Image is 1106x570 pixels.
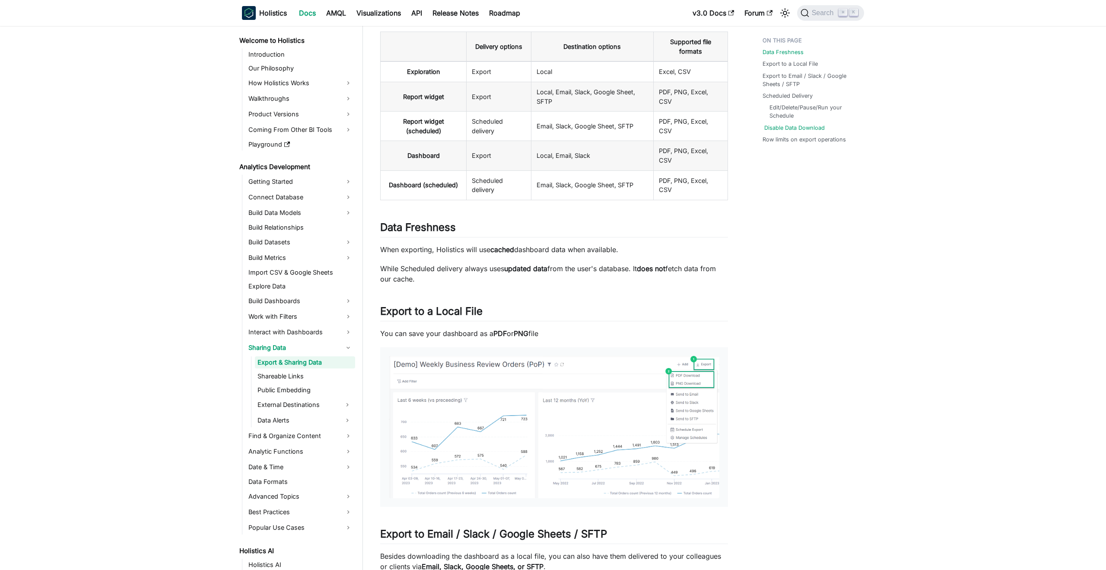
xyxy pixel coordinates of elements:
td: Scheduled delivery [467,112,531,141]
button: Expand sidebar category 'Data Alerts' [340,413,355,427]
a: Interact with Dashboards [246,325,355,339]
strong: updated data [504,264,547,273]
a: Introduction [246,48,355,61]
a: Public Embedding [255,384,355,396]
a: Build Data Models [246,206,355,220]
td: Export [467,141,531,170]
strong: PDF [493,329,507,338]
td: PDF, PNG, Excel, CSV [653,112,728,141]
a: Best Practices [246,505,355,519]
nav: Docs sidebar [233,26,363,570]
strong: PNG [514,329,528,338]
a: Export to a Local File [763,60,818,68]
a: HolisticsHolistics [242,6,287,20]
a: Import CSV & Google Sheets [246,266,355,279]
td: Email, Slack, Google Sheet, SFTP [531,170,653,200]
th: Report widget [381,82,467,112]
a: Work with Filters [246,310,355,323]
td: PDF, PNG, Excel, CSV [653,141,728,170]
th: Dashboard (scheduled) [381,170,467,200]
td: Email, Slack, Google Sheet, SFTP [531,112,653,141]
td: PDF, PNG, Excel, CSV [653,170,728,200]
a: How Holistics Works [246,76,355,90]
a: Roadmap [484,6,525,20]
button: Switch between dark and light mode (currently light mode) [778,6,792,20]
th: Destination options [531,32,653,62]
a: Release Notes [427,6,484,20]
button: Expand sidebar category 'External Destinations' [340,398,355,412]
p: When exporting, Holistics will use dashboard data when available. [380,244,728,255]
a: Build Metrics [246,251,355,265]
th: Delivery options [467,32,531,62]
p: You can save your dashboard as a or file [380,328,728,339]
td: PDF, PNG, Excel, CSV [653,82,728,112]
a: Date & Time [246,460,355,474]
kbd: ⌘ [839,9,847,16]
a: Export to Email / Slack / Google Sheets / SFTP [763,72,859,88]
a: Playground [246,138,355,151]
a: Disable Data Download [764,124,825,132]
a: Connect Database [246,190,355,204]
a: Product Versions [246,107,355,121]
a: Getting Started [246,175,355,189]
img: Adhoc Export Data [389,356,719,498]
a: Visualizations [351,6,406,20]
img: Holistics [242,6,256,20]
a: Build Relationships [246,221,355,234]
a: Build Datasets [246,235,355,249]
a: Row limits on export operations [763,135,846,144]
a: External Destinations [255,398,340,412]
a: v3.0 Docs [687,6,739,20]
a: Build Dashboards [246,294,355,308]
a: Our Philosophy [246,62,355,74]
a: Holistics AI [237,545,355,557]
td: Excel, CSV [653,61,728,82]
a: Forum [739,6,778,20]
a: Data Freshness [763,48,804,56]
a: Edit/Delete/Pause/Run your Schedule [769,103,855,120]
a: Analytic Functions [246,445,355,458]
a: Docs [294,6,321,20]
a: Export & Sharing Data [255,356,355,368]
h2: Export to a Local File [380,305,728,321]
strong: cached [490,245,514,254]
td: Local, Email, Slack [531,141,653,170]
td: Export [467,82,531,112]
a: Welcome to Holistics [237,35,355,47]
kbd: K [849,9,858,16]
a: Scheduled Delivery [763,92,813,100]
p: While Scheduled delivery always uses from the user's database. It fetch data from our cache. [380,263,728,284]
td: Local, Email, Slack, Google Sheet, SFTP [531,82,653,112]
b: Holistics [259,8,287,18]
a: Explore Data [246,280,355,292]
a: Analytics Development [237,161,355,173]
a: Data Alerts [255,413,340,427]
th: Report widget (scheduled) [381,112,467,141]
a: AMQL [321,6,351,20]
a: Data Formats [246,476,355,488]
a: Find & Organize Content [246,429,355,443]
span: Search [809,9,839,17]
th: Dashboard [381,141,467,170]
a: Coming From Other BI Tools [246,123,355,137]
h2: Data Freshness [380,221,728,237]
a: API [406,6,427,20]
td: Export [467,61,531,82]
a: Sharing Data [246,341,355,355]
strong: does not [637,264,665,273]
a: Popular Use Cases [246,521,355,535]
th: Exploration [381,61,467,82]
h2: Export to Email / Slack / Google Sheets / SFTP [380,528,728,544]
a: Advanced Topics [246,490,355,503]
a: Shareable Links [255,370,355,382]
td: Scheduled delivery [467,170,531,200]
a: Walkthroughs [246,92,355,106]
button: Search (Command+K) [797,5,864,21]
th: Supported file formats [653,32,728,62]
td: Local [531,61,653,82]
